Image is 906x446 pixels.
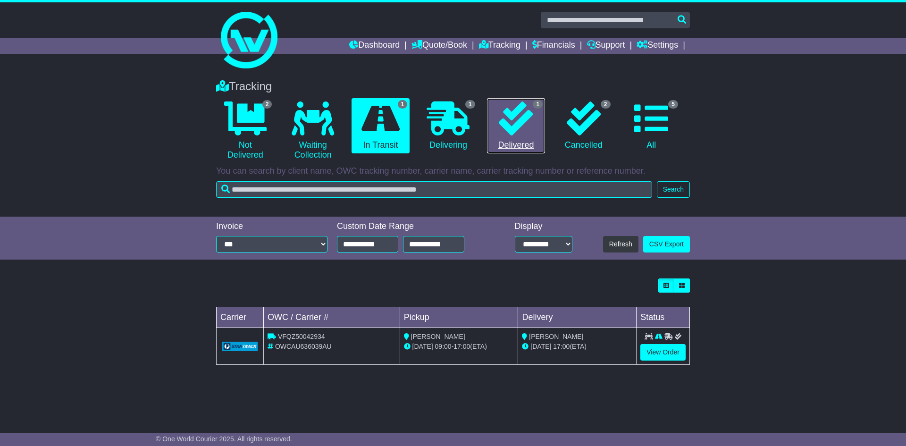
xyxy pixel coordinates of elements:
[515,221,572,232] div: Display
[487,98,545,154] a: 1 Delivered
[404,342,514,352] div: - (ETA)
[533,100,543,109] span: 1
[275,343,332,350] span: OWCAU636039AU
[349,38,400,54] a: Dashboard
[216,98,274,164] a: 2 Not Delivered
[522,342,632,352] div: (ETA)
[553,343,570,350] span: 17:00
[640,344,686,361] a: View Order
[278,333,325,340] span: VFQZ50042934
[530,343,551,350] span: [DATE]
[284,98,342,164] a: Waiting Collection
[622,98,680,154] a: 5 All
[400,307,518,328] td: Pickup
[587,38,625,54] a: Support
[216,221,327,232] div: Invoice
[554,98,612,154] a: 2 Cancelled
[411,333,465,340] span: [PERSON_NAME]
[643,236,690,252] a: CSV Export
[211,80,695,93] div: Tracking
[352,98,410,154] a: 1 In Transit
[465,100,475,109] span: 1
[412,343,433,350] span: [DATE]
[532,38,575,54] a: Financials
[657,181,690,198] button: Search
[637,38,678,54] a: Settings
[411,38,467,54] a: Quote/Book
[398,100,408,109] span: 1
[518,307,637,328] td: Delivery
[435,343,452,350] span: 09:00
[264,307,400,328] td: OWC / Carrier #
[156,435,292,443] span: © One World Courier 2025. All rights reserved.
[603,236,638,252] button: Refresh
[262,100,272,109] span: 2
[217,307,264,328] td: Carrier
[337,221,488,232] div: Custom Date Range
[668,100,678,109] span: 5
[529,333,583,340] span: [PERSON_NAME]
[479,38,520,54] a: Tracking
[222,342,258,351] img: GetCarrierServiceLogo
[601,100,611,109] span: 2
[216,166,690,177] p: You can search by client name, OWC tracking number, carrier name, carrier tracking number or refe...
[637,307,690,328] td: Status
[453,343,470,350] span: 17:00
[419,98,477,154] a: 1 Delivering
